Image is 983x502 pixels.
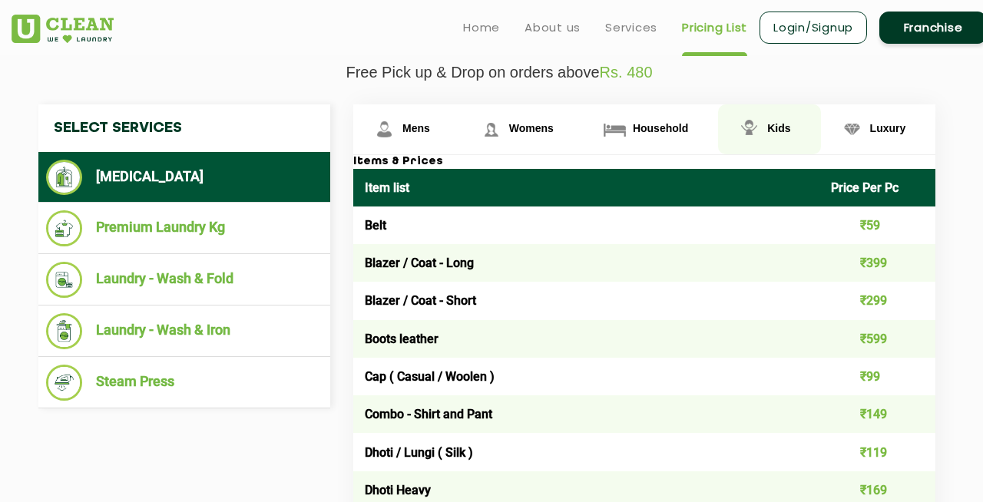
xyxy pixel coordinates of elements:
td: ₹599 [819,320,936,358]
span: Womens [509,122,554,134]
td: ₹99 [819,358,936,395]
img: Household [601,116,628,143]
span: Household [633,122,688,134]
td: Blazer / Coat - Long [353,244,819,282]
td: Cap ( Casual / Woolen ) [353,358,819,395]
img: Dry Cleaning [46,160,82,195]
td: ₹59 [819,206,936,244]
td: ₹119 [819,433,936,471]
li: [MEDICAL_DATA] [46,160,323,195]
td: Blazer / Coat - Short [353,282,819,319]
td: ₹399 [819,244,936,282]
img: Kids [736,116,763,143]
span: Mens [402,122,430,134]
a: Pricing List [682,18,747,37]
img: Laundry - Wash & Fold [46,262,82,298]
td: Dhoti / Lungi ( Silk ) [353,433,819,471]
span: Luxury [870,122,906,134]
img: Laundry - Wash & Iron [46,313,82,349]
img: Premium Laundry Kg [46,210,82,246]
img: Luxury [839,116,866,143]
th: Item list [353,169,819,206]
a: Login/Signup [760,12,867,44]
a: Home [463,18,500,37]
td: Boots leather [353,320,819,358]
a: Services [605,18,657,37]
td: ₹149 [819,395,936,433]
td: Belt [353,206,819,244]
img: Womens [478,116,505,143]
img: Steam Press [46,365,82,401]
li: Premium Laundry Kg [46,210,323,246]
a: About us [525,18,581,37]
span: Kids [767,122,790,134]
li: Steam Press [46,365,323,401]
img: UClean Laundry and Dry Cleaning [12,15,114,43]
h4: Select Services [38,104,330,152]
img: Mens [371,116,398,143]
th: Price Per Pc [819,169,936,206]
span: Rs. 480 [600,64,653,81]
li: Laundry - Wash & Fold [46,262,323,298]
h3: Items & Prices [353,155,935,169]
td: Combo - Shirt and Pant [353,395,819,433]
td: ₹299 [819,282,936,319]
li: Laundry - Wash & Iron [46,313,323,349]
